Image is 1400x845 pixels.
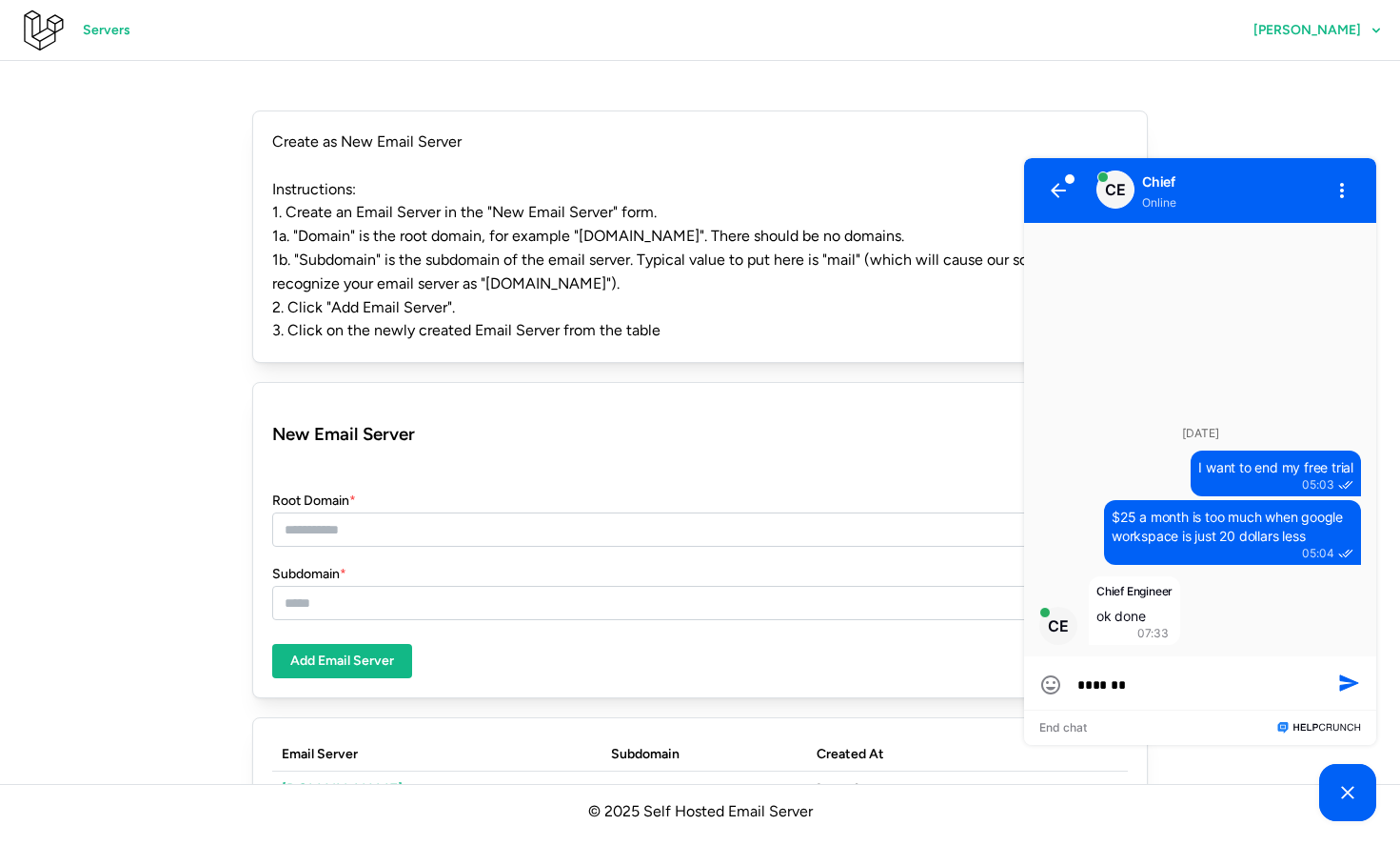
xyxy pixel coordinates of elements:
p: 2. Click "Add Email Server". [272,296,1128,320]
span: Add Email Server [290,645,394,677]
th: Email Server [272,737,601,772]
button: Add Email Server [272,644,412,678]
a: [DOMAIN_NAME] [282,780,403,798]
h3: New Email Server [272,420,1128,448]
p: 1a. "Domain" is the root domain, for example "[DOMAIN_NAME]". There should be no domains. [272,225,1128,249]
p: Create as New Email Server [272,131,1128,154]
label: Subdomain [272,564,346,585]
label: Root Domain [272,491,356,512]
th: Subdomain [601,737,807,772]
td: [DATE] 11:14:42 PM [807,772,1127,809]
span: Servers [83,14,130,47]
span: [PERSON_NAME] [1253,24,1361,37]
th: Created At [807,737,1127,772]
p: Instructions: [272,178,1128,202]
p: 1b. "Subdomain" is the subdomain of the email server. Typical value to put here is "mail" (which ... [272,249,1128,296]
iframe: To enrich screen reader interactions, please activate Accessibility in Grammarly extension settings [1019,153,1381,826]
p: 1. Create an Email Server in the "New Email Server" form. [272,201,1128,225]
td: mail [601,772,807,809]
a: Servers [65,13,148,48]
p: 3. Click on the newly created Email Server from the table [272,319,1128,343]
button: [PERSON_NAME] [1235,13,1400,48]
